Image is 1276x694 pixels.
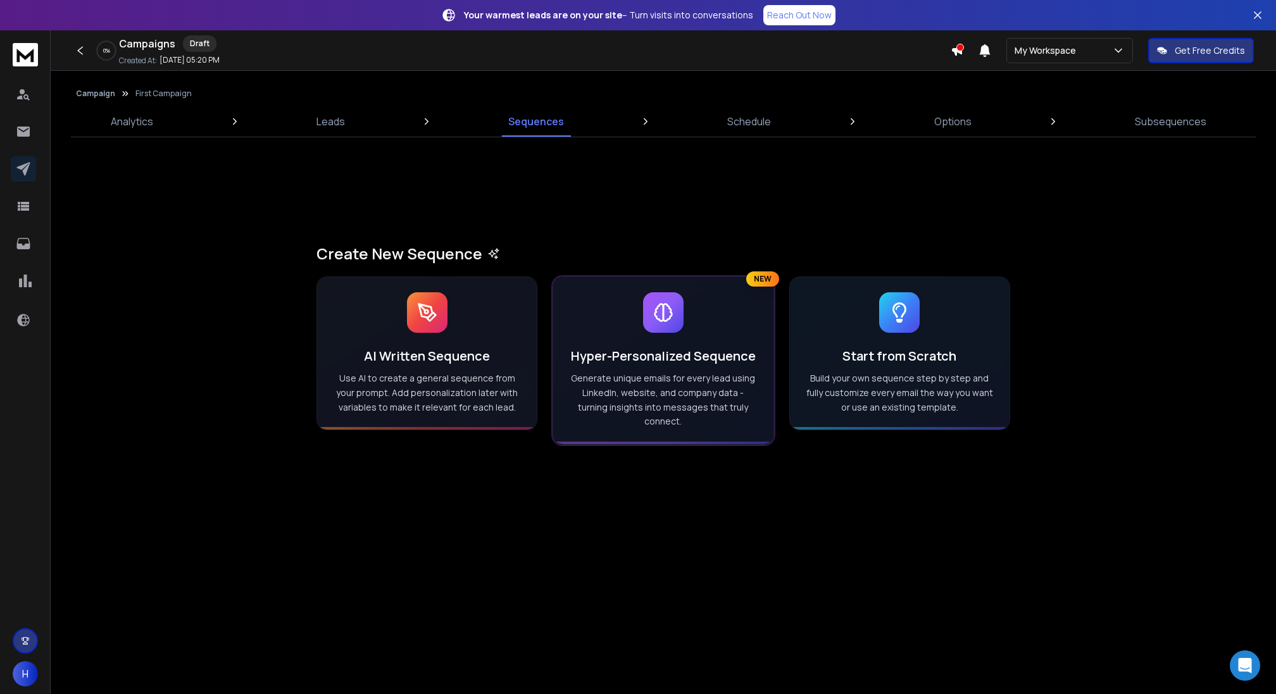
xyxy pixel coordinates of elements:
[119,36,175,51] h1: Campaigns
[1015,44,1081,57] p: My Workspace
[1135,114,1206,129] p: Subsequences
[805,348,994,364] h3: Start from Scratch
[183,35,216,52] div: Draft
[111,114,153,129] p: Analytics
[568,348,758,364] h3: Hyper-Personalized Sequence
[727,114,771,129] p: Schedule
[508,114,564,129] p: Sequences
[13,43,38,66] img: logo
[332,371,522,414] p: Use AI to create a general sequence from your prompt. Add personalization later with variables to...
[316,244,1010,264] h1: Create New Sequence
[1148,38,1254,63] button: Get Free Credits
[464,9,753,22] p: – Turn visits into conversations
[927,106,979,137] a: Options
[316,114,345,129] p: Leads
[316,276,537,430] button: AI Written SequenceUse AI to create a general sequence from your prompt. Add personalization late...
[159,55,220,65] p: [DATE] 05:20 PM
[501,106,572,137] a: Sequences
[789,276,1010,430] button: Start from ScratchBuild your own sequence step by step and fully customize every email the way yo...
[805,371,994,414] p: Build your own sequence step by step and fully customize every email the way you want or use an e...
[720,106,779,137] a: Schedule
[103,106,161,137] a: Analytics
[1230,650,1260,681] div: Open Intercom Messenger
[464,9,622,21] strong: Your warmest leads are on your site
[746,271,779,287] div: NEW
[1175,44,1245,57] p: Get Free Credits
[119,56,157,66] p: Created At:
[103,47,110,54] p: 0 %
[767,9,832,22] p: Reach Out Now
[332,348,522,364] h3: AI Written Sequence
[553,276,773,445] button: NEWHyper-Personalized SequenceGenerate unique emails for every lead using LinkedIn, website, and ...
[76,89,115,99] button: Campaign
[763,5,835,25] a: Reach Out Now
[13,661,38,686] button: H
[934,114,972,129] p: Options
[1127,106,1214,137] a: Subsequences
[135,89,192,99] p: First Campaign
[309,106,353,137] a: Leads
[568,371,758,429] p: Generate unique emails for every lead using LinkedIn, website, and company data - turning insight...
